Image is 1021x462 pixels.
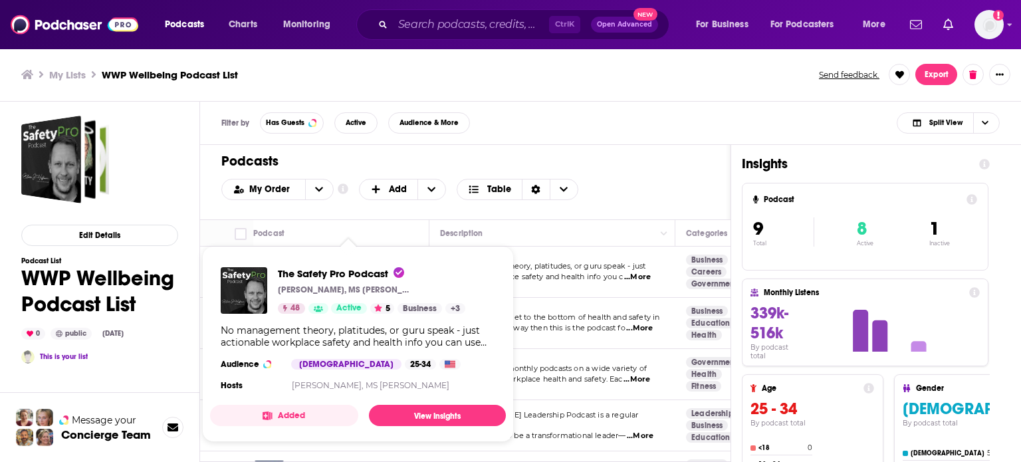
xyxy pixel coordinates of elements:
span: Open Advanced [597,21,652,28]
span: Active [336,302,362,315]
a: Business [686,306,728,316]
h4: By podcast total [750,343,805,360]
span: Charts [229,15,257,34]
h3: Filter by [221,118,249,128]
a: Fitness [686,381,721,392]
button: open menu [305,179,333,199]
a: Education [686,432,736,443]
img: Podchaser - Follow, Share and Rate Podcasts [11,12,138,37]
span: The Safety Pro Podcast [278,267,404,280]
a: My Lists [49,68,86,81]
span: ...More [626,323,653,334]
button: open menu [156,14,221,35]
img: Jules Profile [36,409,53,426]
span: 48 [290,302,300,315]
h4: Podcast [764,195,961,204]
div: Search podcasts, credits, & more... [369,9,682,40]
p: Total [753,240,814,247]
button: Edit Details [21,225,178,246]
button: Column Actions [656,226,672,242]
button: open menu [762,14,853,35]
a: Show additional information [338,183,348,195]
img: Barbara Profile [36,429,53,446]
button: Show More Button [989,64,1010,85]
span: Message your [72,413,136,427]
button: Active [334,112,378,134]
h4: <18 [758,444,805,452]
span: Ctrl K [549,16,580,33]
a: Government [686,279,743,289]
a: +3 [445,303,465,314]
p: [PERSON_NAME], MS [PERSON_NAME] [278,285,411,295]
button: Send feedback. [815,69,883,80]
span: topics related to workplace health and safety. Eac [440,374,623,384]
span: For Podcasters [770,15,834,34]
img: User Profile [974,10,1004,39]
span: If you just need to get to the bottom of health and safety in [440,312,659,322]
span: an easy, non jargon way then this is the podcast fo [440,323,625,332]
a: Charts [220,14,265,35]
h4: [DEMOGRAPHIC_DATA] [911,449,984,457]
h1: Insights [742,156,968,172]
a: Show notifications dropdown [938,13,959,36]
div: [DATE] [97,328,129,339]
span: For Business [696,15,748,34]
button: Export [915,64,957,85]
p: Active [857,240,873,247]
div: public [51,328,92,340]
h2: Choose View [457,179,578,200]
a: Government [686,357,743,368]
span: ...More [624,374,650,385]
button: open menu [222,185,305,194]
img: Colin McAlpine [21,350,35,364]
a: WWP Wellbeing Podcast List [21,116,109,203]
p: Inactive [929,240,950,247]
button: Has Guests [260,112,324,134]
a: Business [397,303,442,314]
a: Business [686,255,728,265]
input: Search podcasts, credits, & more... [393,14,549,35]
span: Add [389,185,407,194]
h2: Choose View [897,112,1000,134]
span: Has Guests [266,119,304,126]
button: 5 [370,303,394,314]
button: open menu [853,14,902,35]
h4: Monthly Listens [764,288,963,297]
span: My Order [249,185,294,194]
span: Monitoring [283,15,330,34]
span: More [863,15,885,34]
svg: Add a profile image [993,10,1004,21]
div: 0 [21,328,45,340]
span: 1 [929,217,939,240]
h4: 5 [987,449,991,457]
span: 339k-516k [750,303,788,343]
span: ...More [627,431,653,441]
img: Jon Profile [16,429,33,446]
a: The Safety Pro Podcast [221,267,267,314]
span: of what it means to be a transformational leader— [440,431,625,440]
button: Open AdvancedNew [591,17,658,33]
span: The [PERSON_NAME] Leadership Podcast is a regular examination [440,410,638,430]
span: 8 [857,217,867,240]
span: No management theory, platitudes, or guru speak - just [440,261,645,271]
button: open menu [687,14,765,35]
button: Added [210,405,358,426]
a: Business [686,420,728,431]
a: Health [686,330,722,340]
span: CCOHS produces monthly podcasts on a wide variety of [440,364,647,373]
a: Active [331,303,367,314]
span: Podcasts [165,15,204,34]
div: 25-34 [405,359,436,370]
span: Audience & More [399,119,459,126]
button: Show profile menu [974,10,1004,39]
div: Podcast [253,225,284,241]
span: New [633,8,657,21]
a: The Safety Pro Podcast [278,267,465,280]
a: View Insights [369,405,506,426]
button: Audience & More [388,112,470,134]
span: Active [346,119,366,126]
button: + Add [359,179,447,200]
